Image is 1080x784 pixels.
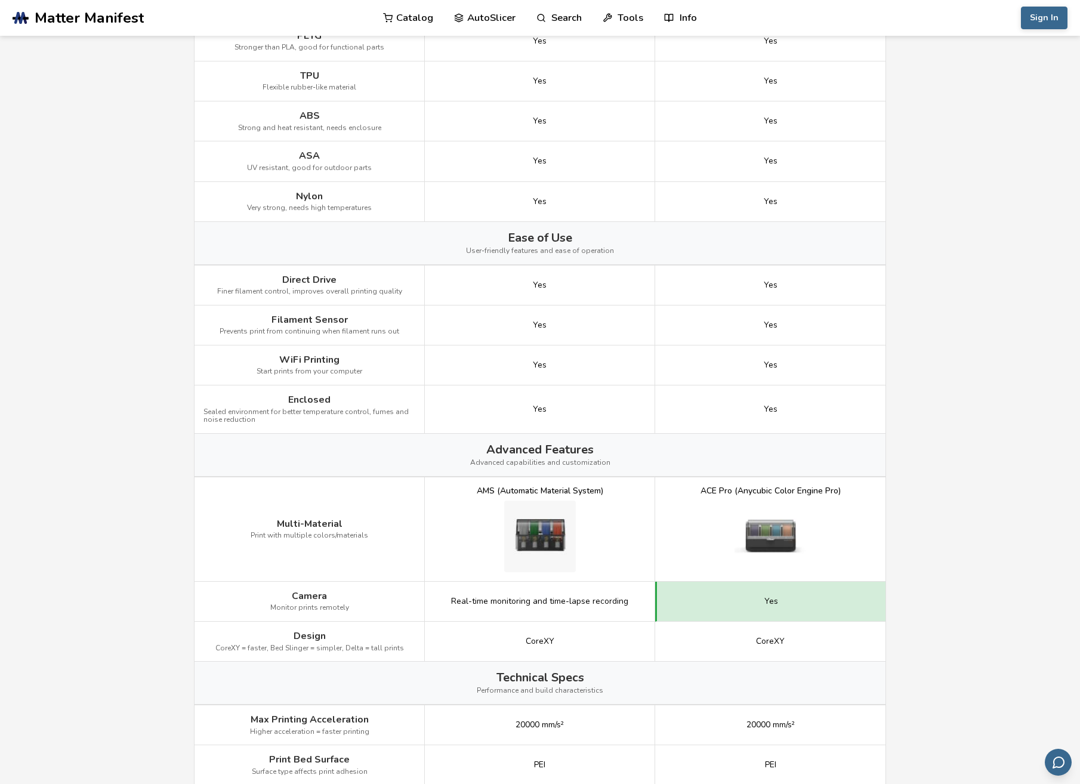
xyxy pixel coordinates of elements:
[477,486,603,496] div: AMS (Automatic Material System)
[251,714,369,725] span: Max Printing Acceleration
[300,70,319,81] span: TPU
[282,274,337,285] span: Direct Drive
[764,76,777,86] span: Yes
[477,687,603,695] span: Performance and build characteristics
[296,191,323,202] span: Nylon
[486,443,594,456] span: Advanced Features
[701,486,841,496] div: ACE Pro (Anycubic Color Engine Pro)
[764,360,777,370] span: Yes
[764,405,777,414] span: Yes
[765,760,776,770] span: PEI
[220,328,399,336] span: Prevents print from continuing when filament runs out
[533,280,547,290] span: Yes
[533,320,547,330] span: Yes
[299,150,320,161] span: ASA
[251,532,368,540] span: Print with multiple colors/materials
[247,164,372,172] span: UV resistant, good for outdoor parts
[533,197,547,206] span: Yes
[533,360,547,370] span: Yes
[234,44,384,52] span: Stronger than PLA, good for functional parts
[270,604,349,612] span: Monitor prints remotely
[516,720,564,730] span: 20000 mm/s²
[764,320,777,330] span: Yes
[277,518,342,529] span: Multi-Material
[238,124,381,132] span: Strong and heat resistant, needs enclosure
[756,637,785,646] span: CoreXY
[252,768,368,776] span: Surface type affects print adhesion
[257,368,362,376] span: Start prints from your computer
[294,631,326,641] span: Design
[217,288,402,296] span: Finer filament control, improves overall printing quality
[35,10,144,26] span: Matter Manifest
[300,110,320,121] span: ABS
[735,501,806,572] img: Anycubic Kobra S1 multi-material system
[297,30,322,41] span: PETG
[1021,7,1067,29] button: Sign In
[764,116,777,126] span: Yes
[1045,749,1072,776] button: Send feedback via email
[292,591,327,601] span: Camera
[250,728,369,736] span: Higher acceleration = faster printing
[764,597,778,606] span: Yes
[508,231,572,245] span: Ease of Use
[533,116,547,126] span: Yes
[288,394,331,405] span: Enclosed
[269,754,350,765] span: Print Bed Surface
[271,314,348,325] span: Filament Sensor
[203,408,415,425] span: Sealed environment for better temperature control, fumes and noise reduction
[533,156,547,166] span: Yes
[526,637,554,646] span: CoreXY
[247,204,372,212] span: Very strong, needs high temperatures
[533,405,547,414] span: Yes
[534,760,545,770] span: PEI
[504,501,576,572] img: Bambu Lab X1C multi-material system
[764,156,777,166] span: Yes
[764,197,777,206] span: Yes
[764,36,777,46] span: Yes
[746,720,795,730] span: 20000 mm/s²
[215,644,404,653] span: CoreXY = faster, Bed Slinger = simpler, Delta = tall prints
[496,671,584,684] span: Technical Specs
[279,354,340,365] span: WiFi Printing
[533,76,547,86] span: Yes
[263,84,356,92] span: Flexible rubber-like material
[470,459,610,467] span: Advanced capabilities and customization
[533,36,547,46] span: Yes
[451,597,628,606] span: Real-time monitoring and time-lapse recording
[764,280,777,290] span: Yes
[466,247,614,255] span: User-friendly features and ease of operation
